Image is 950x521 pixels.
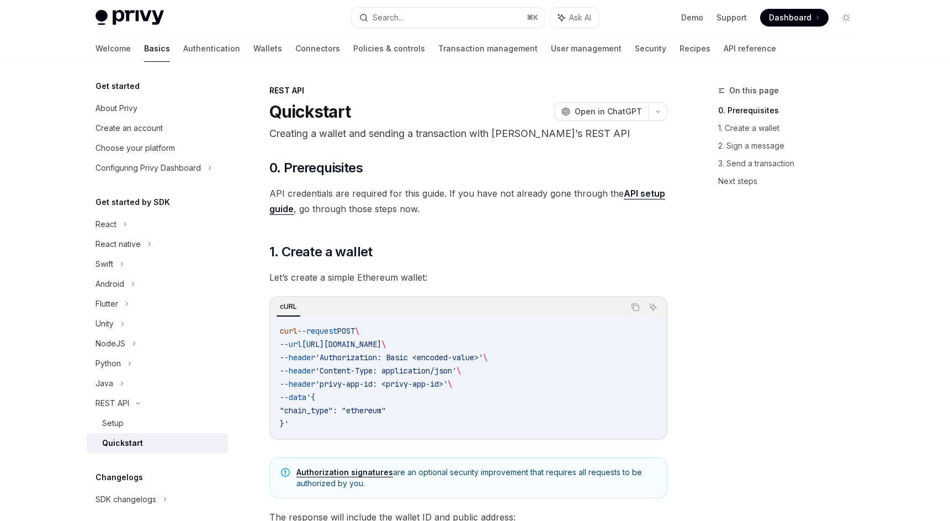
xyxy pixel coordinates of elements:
span: Ask AI [569,12,591,23]
span: \ [483,352,487,362]
a: Authentication [183,35,240,62]
span: POST [337,326,355,336]
a: Choose your platform [87,138,228,158]
div: cURL [277,300,300,313]
a: Transaction management [438,35,538,62]
div: React [95,218,116,231]
a: About Privy [87,98,228,118]
a: Next steps [718,172,864,190]
span: Open in ChatGPT [575,106,642,117]
a: User management [551,35,622,62]
span: 1. Create a wallet [269,243,373,261]
div: Unity [95,317,114,330]
button: Toggle dark mode [837,9,855,27]
span: 0. Prerequisites [269,159,363,177]
span: On this page [729,84,779,97]
div: React native [95,238,141,251]
h5: Changelogs [95,471,143,484]
a: Demo [681,12,703,23]
span: --request [298,326,337,336]
a: Setup [87,413,228,433]
a: Wallets [253,35,282,62]
span: --header [280,379,315,389]
div: Choose your platform [95,141,175,155]
span: Dashboard [769,12,811,23]
div: Search... [373,11,404,24]
div: Swift [95,257,113,271]
div: REST API [95,397,129,410]
div: Java [95,377,113,390]
button: Open in ChatGPT [554,102,649,121]
a: 2. Sign a message [718,137,864,155]
span: are an optional security improvement that requires all requests to be authorized by you. [296,467,656,489]
span: \ [448,379,452,389]
a: Basics [144,35,170,62]
img: light logo [95,10,164,25]
div: About Privy [95,102,137,115]
div: Python [95,357,121,370]
div: Flutter [95,297,118,311]
a: Recipes [680,35,710,62]
a: Support [717,12,747,23]
span: API credentials are required for this guide. If you have not already gone through the , go throug... [269,186,667,217]
a: Dashboard [760,9,829,27]
h5: Get started by SDK [95,196,170,209]
a: 3. Send a transaction [718,155,864,172]
a: 1. Create a wallet [718,119,864,137]
span: --header [280,366,315,376]
a: Create an account [87,118,228,138]
span: "chain_type": "ethereum" [280,406,386,415]
span: Let’s create a simple Ethereum wallet: [269,270,667,285]
div: Quickstart [102,436,143,450]
a: Connectors [295,35,340,62]
span: \ [457,366,461,376]
button: Ask AI [646,300,660,314]
div: REST API [269,85,667,96]
span: [URL][DOMAIN_NAME] [302,339,381,349]
div: Create an account [95,122,163,135]
a: Quickstart [87,433,228,453]
span: curl [280,326,298,336]
svg: Note [281,468,290,477]
a: Authorization signatures [296,467,393,477]
a: Security [635,35,666,62]
div: Android [95,277,124,291]
button: Copy the contents from the code block [628,300,643,314]
p: Creating a wallet and sending a transaction with [PERSON_NAME]’s REST API [269,126,667,141]
button: Ask AI [550,8,599,28]
span: --data [280,392,306,402]
span: --url [280,339,302,349]
span: 'Authorization: Basic <encoded-value>' [315,352,483,362]
span: ⌘ K [527,13,538,22]
a: Policies & controls [353,35,425,62]
h1: Quickstart [269,102,351,122]
a: API reference [724,35,776,62]
span: --header [280,352,315,362]
a: 0. Prerequisites [718,102,864,119]
span: '{ [306,392,315,402]
span: }' [280,419,289,429]
a: Welcome [95,35,131,62]
span: \ [355,326,359,336]
h5: Get started [95,80,140,93]
div: Configuring Privy Dashboard [95,161,201,175]
div: NodeJS [95,337,125,350]
span: 'privy-app-id: <privy-app-id>' [315,379,448,389]
div: SDK changelogs [95,493,156,506]
span: 'Content-Type: application/json' [315,366,457,376]
div: Setup [102,417,124,430]
button: Search...⌘K [352,8,545,28]
span: \ [381,339,386,349]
